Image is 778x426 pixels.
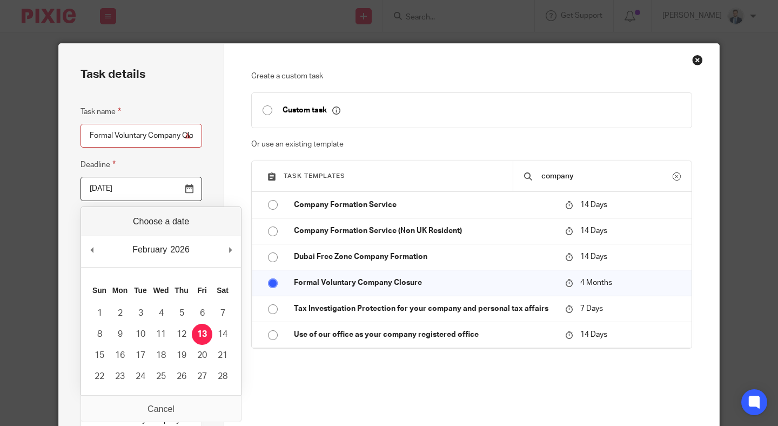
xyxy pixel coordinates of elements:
button: 25 [151,366,171,387]
button: 10 [130,324,151,345]
button: 27 [192,366,212,387]
button: 16 [110,345,130,366]
button: 3 [130,303,151,324]
button: Previous Month [86,242,97,258]
p: Create a custom task [251,71,693,82]
div: February [131,242,169,258]
button: 14 [212,324,233,345]
abbr: Wednesday [153,286,169,295]
p: Formal Voluntary Company Closure [294,277,554,288]
h2: Task details [81,65,145,84]
abbr: Monday [112,286,128,295]
button: 9 [110,324,130,345]
button: 1 [89,303,110,324]
span: 14 Days [580,201,607,209]
button: 13 [192,324,212,345]
button: 17 [130,345,151,366]
div: 2026 [169,242,191,258]
abbr: Thursday [175,286,188,295]
button: 8 [89,324,110,345]
span: 7 Days [580,305,603,312]
p: Dubai Free Zone Company Formation [294,251,554,262]
button: 28 [212,366,233,387]
input: Search... [540,170,673,182]
span: 14 Days [580,253,607,261]
button: 5 [171,303,192,324]
div: Close this dialog window [692,55,703,65]
button: 6 [192,303,212,324]
abbr: Friday [197,286,207,295]
p: Or use an existing template [251,139,693,150]
button: Next Month [225,242,236,258]
button: 12 [171,324,192,345]
button: 21 [212,345,233,366]
span: 14 Days [580,227,607,235]
button: 4 [151,303,171,324]
label: Deadline [81,158,116,171]
p: Custom task [283,105,340,115]
input: Task name [81,124,202,148]
button: 26 [171,366,192,387]
abbr: Saturday [217,286,229,295]
p: Use of our office as your company registered office [294,329,554,340]
button: 22 [89,366,110,387]
button: 15 [89,345,110,366]
input: Use the arrow keys to pick a date [81,177,202,201]
button: 23 [110,366,130,387]
button: 24 [130,366,151,387]
button: 11 [151,324,171,345]
p: Task template [89,401,193,409]
abbr: Tuesday [134,286,147,295]
button: 20 [192,345,212,366]
button: 19 [171,345,192,366]
p: Company Formation Service (Non UK Resident) [294,225,554,236]
button: 18 [151,345,171,366]
abbr: Sunday [92,286,106,295]
p: Company Formation Service [294,199,554,210]
span: Task templates [284,173,345,179]
button: 2 [110,303,130,324]
label: Task name [81,105,121,118]
p: Tax Investigation Protection for your company and personal tax affairs [294,303,554,314]
button: 7 [212,303,233,324]
span: 4 Months [580,279,612,287]
span: 14 Days [580,331,607,338]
